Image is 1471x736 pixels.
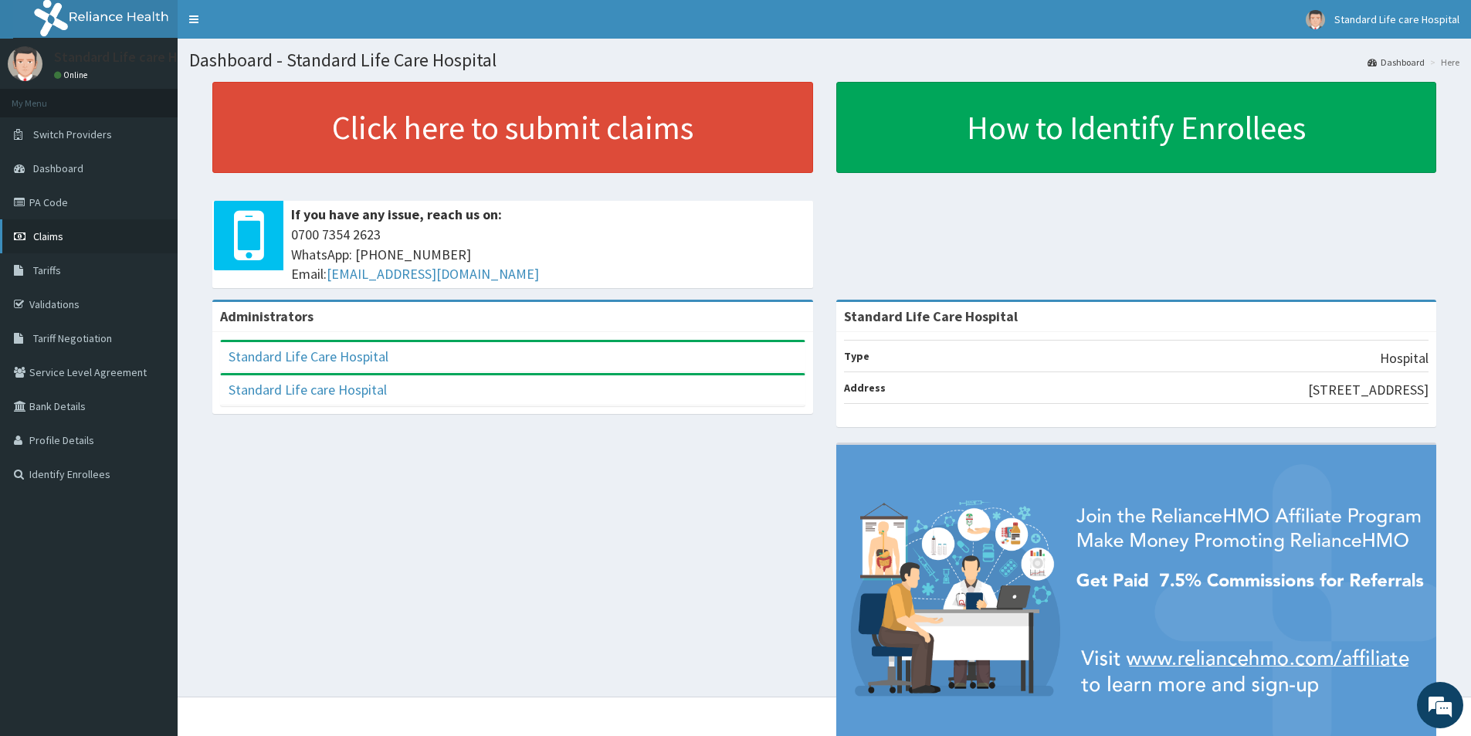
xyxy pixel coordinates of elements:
[1334,12,1459,26] span: Standard Life care Hospital
[844,349,869,363] b: Type
[33,263,61,277] span: Tariffs
[1380,348,1429,368] p: Hospital
[844,381,886,395] b: Address
[1368,56,1425,69] a: Dashboard
[327,265,539,283] a: [EMAIL_ADDRESS][DOMAIN_NAME]
[33,161,83,175] span: Dashboard
[54,70,91,80] a: Online
[189,50,1459,70] h1: Dashboard - Standard Life Care Hospital
[212,82,813,173] a: Click here to submit claims
[844,307,1018,325] strong: Standard Life Care Hospital
[291,225,805,284] span: 0700 7354 2623 WhatsApp: [PHONE_NUMBER] Email:
[220,307,314,325] b: Administrators
[54,50,219,64] p: Standard Life care Hospital
[33,229,63,243] span: Claims
[33,331,112,345] span: Tariff Negotiation
[291,205,502,223] b: If you have any issue, reach us on:
[1308,380,1429,400] p: [STREET_ADDRESS]
[229,381,387,399] a: Standard Life care Hospital
[1426,56,1459,69] li: Here
[229,348,388,365] a: Standard Life Care Hospital
[33,127,112,141] span: Switch Providers
[1306,10,1325,29] img: User Image
[8,46,42,81] img: User Image
[836,82,1437,173] a: How to Identify Enrollees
